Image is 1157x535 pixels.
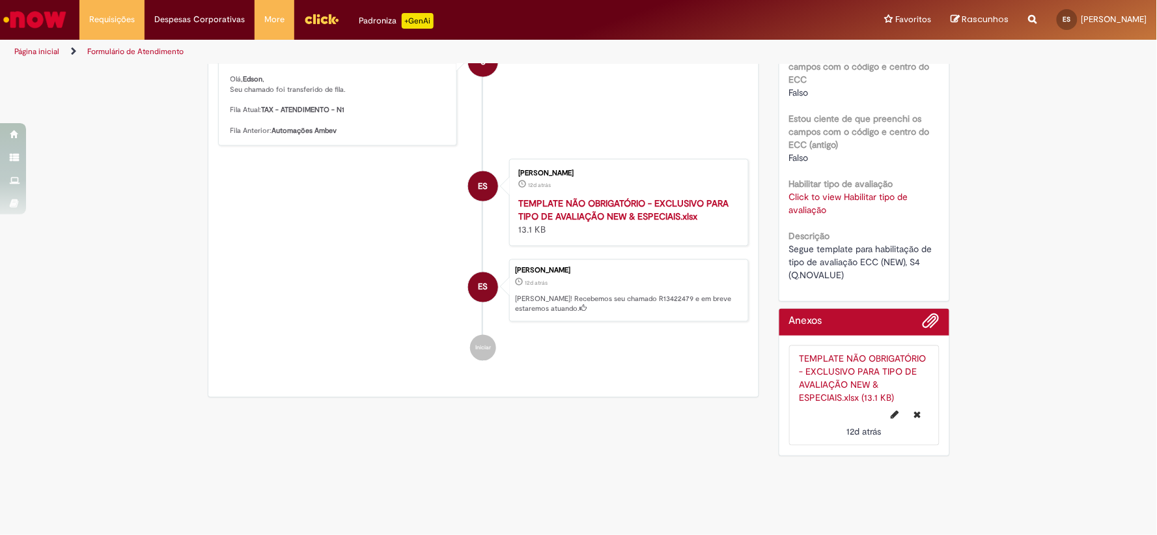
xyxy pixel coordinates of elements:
img: click_logo_yellow_360x200.png [304,9,339,29]
span: Despesas Corporativas [154,13,245,26]
div: Edson Vicente Da Silva [468,171,498,201]
button: Adicionar anexos [923,312,940,336]
li: Edson Vicente Da Silva [218,259,749,322]
a: Click to view Habilitar tipo de avaliação [789,191,908,216]
ul: Trilhas de página [10,40,762,64]
div: 13.1 KB [518,197,735,236]
a: TEMPLATE NÃO OBRIGATÓRIO - EXCLUSIVO PARA TIPO DE AVALIAÇÃO NEW & ESPECIAIS.xlsx (13.1 KB) [800,353,927,404]
button: Excluir TEMPLATE NÃO OBRIGATÓRIO - EXCLUSIVO PARA TIPO DE AVALIAÇÃO NEW & ESPECIAIS.xlsx [906,405,929,426]
img: ServiceNow [1,7,68,33]
span: ES [479,171,488,202]
span: Falso [789,152,809,164]
p: [PERSON_NAME]! Recebemos seu chamado R13422479 e em breve estaremos atuando. [515,295,742,315]
span: Rascunhos [962,13,1009,25]
b: TAX - ATENDIMENTO - N1 [262,105,345,115]
b: Habilitar tipo de avaliação [789,178,893,190]
a: Formulário de Atendimento [87,46,184,57]
span: [PERSON_NAME] [1081,14,1147,25]
b: Estou ciente de que preenchi os campos com o código e centro do ECC (antigo) [789,113,930,151]
div: [PERSON_NAME] [518,169,735,177]
p: +GenAi [402,13,434,29]
span: Segue template para habilitação de tipo de avaliação ECC (NEW), S4 (Q.NOVALUE) [789,243,935,281]
a: Página inicial [14,46,59,57]
b: Estou ciente de que preenchi os campos com o código e centro do ECC [789,48,930,85]
span: ES [479,272,488,303]
time: 16/08/2025 11:12:35 [847,426,882,438]
div: Padroniza [359,13,434,29]
span: Requisições [89,13,135,26]
button: Editar nome de arquivo TEMPLATE NÃO OBRIGATÓRIO - EXCLUSIVO PARA TIPO DE AVALIAÇÃO NEW & ESPECIAI... [884,405,907,426]
time: 16/08/2025 11:12:35 [528,181,551,189]
p: Olá, , Seu chamado foi transferido de fila. Fila Atual: Fila Anterior: [230,74,447,136]
h2: Anexos [789,315,822,327]
b: Edson [244,74,263,84]
div: Edson Vicente Da Silva [468,272,498,302]
span: Falso [789,87,809,98]
b: Automações Ambev [272,126,337,136]
span: 12d atrás [528,181,551,189]
span: 12d atrás [847,426,882,438]
div: [PERSON_NAME] [515,267,742,274]
a: Rascunhos [951,14,1009,26]
a: TEMPLATE NÃO OBRIGATÓRIO - EXCLUSIVO PARA TIPO DE AVALIAÇÃO NEW & ESPECIAIS.xlsx [518,197,729,222]
span: More [264,13,285,26]
span: ES [1063,15,1071,23]
b: Descrição [789,230,830,242]
time: 16/08/2025 11:14:10 [525,279,548,287]
span: Favoritos [896,13,932,26]
span: 12d atrás [525,279,548,287]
